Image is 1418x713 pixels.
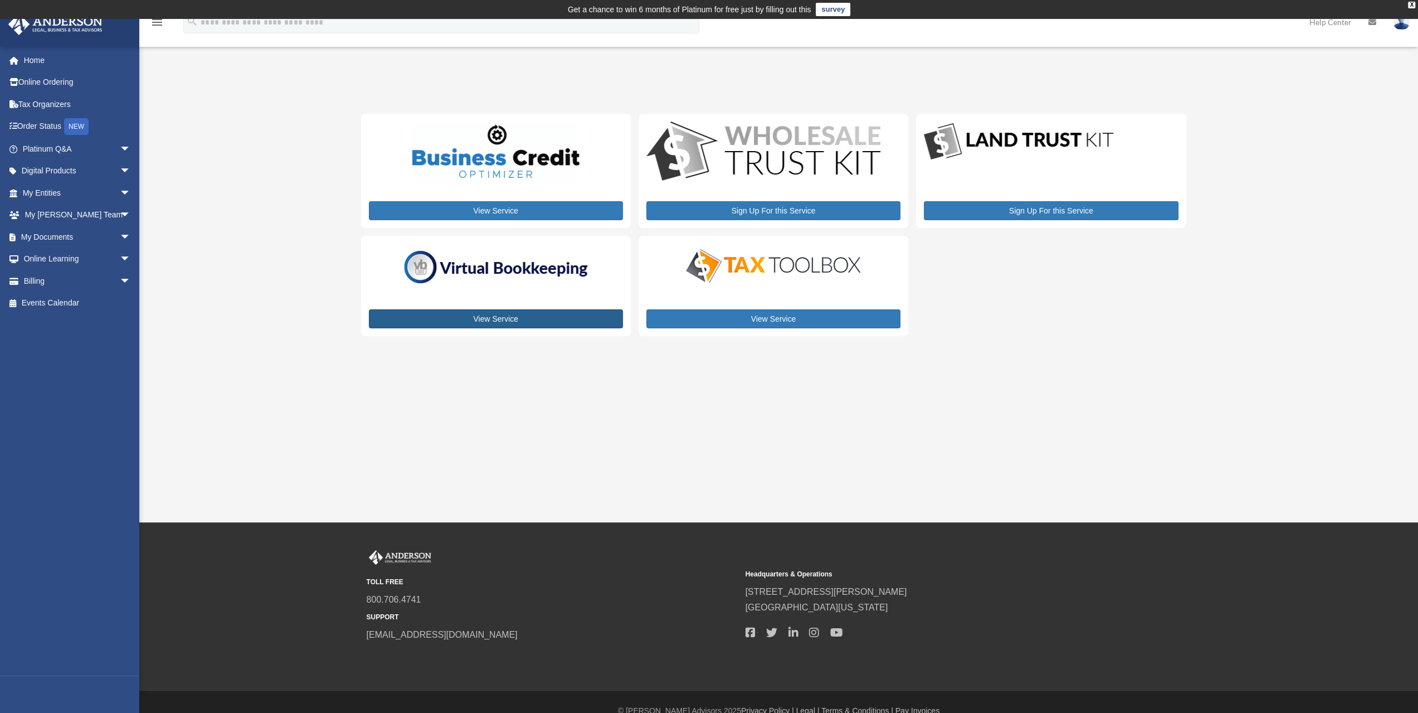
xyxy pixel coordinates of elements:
[8,226,148,248] a: My Documentsarrow_drop_down
[120,248,142,271] span: arrow_drop_down
[367,550,433,565] img: Anderson Advisors Platinum Portal
[367,612,738,623] small: SUPPORT
[745,569,1117,580] small: Headquarters & Operations
[1408,2,1415,8] div: close
[8,270,148,292] a: Billingarrow_drop_down
[745,587,907,596] a: [STREET_ADDRESS][PERSON_NAME]
[924,201,1178,220] a: Sign Up For this Service
[646,309,900,328] a: View Service
[8,182,148,204] a: My Entitiesarrow_drop_down
[745,603,888,612] a: [GEOGRAPHIC_DATA][US_STATE]
[369,309,623,328] a: View Service
[8,93,148,115] a: Tax Organizers
[120,182,142,205] span: arrow_drop_down
[646,122,880,183] img: WS-Trust-Kit-lgo-1.jpg
[367,630,518,639] a: [EMAIL_ADDRESS][DOMAIN_NAME]
[120,270,142,293] span: arrow_drop_down
[8,49,148,71] a: Home
[816,3,850,16] a: survey
[367,595,421,604] a: 800.706.4741
[150,20,164,29] a: menu
[120,160,142,183] span: arrow_drop_down
[8,138,148,160] a: Platinum Q&Aarrow_drop_down
[8,292,148,314] a: Events Calendar
[8,71,148,94] a: Online Ordering
[8,248,148,270] a: Online Learningarrow_drop_down
[646,201,900,220] a: Sign Up For this Service
[924,122,1113,162] img: LandTrust_lgo-1.jpg
[8,160,142,182] a: Digital Productsarrow_drop_down
[120,204,142,227] span: arrow_drop_down
[150,16,164,29] i: menu
[186,15,198,27] i: search
[120,226,142,249] span: arrow_drop_down
[568,3,811,16] div: Get a chance to win 6 months of Platinum for free just by filling out this
[8,115,148,138] a: Order StatusNEW
[367,576,738,588] small: TOLL FREE
[369,201,623,220] a: View Service
[64,118,89,135] div: NEW
[1393,14,1410,30] img: User Pic
[120,138,142,161] span: arrow_drop_down
[5,13,106,35] img: Anderson Advisors Platinum Portal
[8,204,148,226] a: My [PERSON_NAME] Teamarrow_drop_down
